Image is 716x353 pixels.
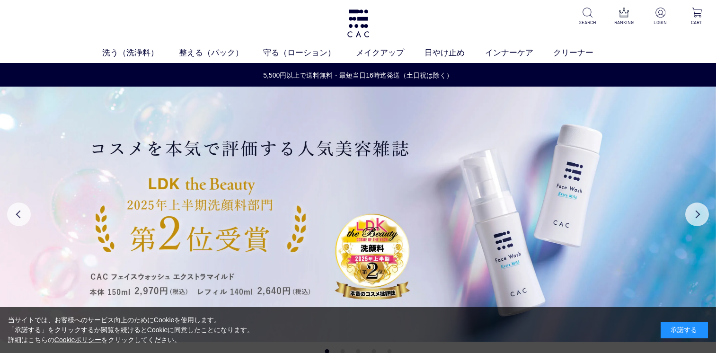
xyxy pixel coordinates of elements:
p: LOGIN [649,19,672,26]
a: 整える（パック） [179,47,264,59]
a: Cookieポリシー [54,336,102,344]
a: RANKING [612,8,636,26]
div: 当サイトでは、お客様へのサービス向上のためにCookieを使用します。 「承諾する」をクリックするか閲覧を続けるとCookieに同意したことになります。 詳細はこちらの をクリックしてください。 [8,315,254,345]
a: 守る（ローション） [263,47,356,59]
a: CART [685,8,708,26]
a: メイクアップ [356,47,424,59]
img: logo [346,9,371,37]
a: 日やけ止め [424,47,485,59]
button: Previous [7,203,31,226]
a: インナーケア [485,47,554,59]
a: LOGIN [649,8,672,26]
button: Next [685,203,709,226]
a: 洗う（洗浄料） [102,47,179,59]
p: CART [685,19,708,26]
p: RANKING [612,19,636,26]
a: 5,500円以上で送料無料・最短当日16時迄発送（土日祝は除く） [0,71,716,80]
div: 承諾する [661,322,708,338]
a: クリーナー [553,47,614,59]
p: SEARCH [576,19,599,26]
a: SEARCH [576,8,599,26]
